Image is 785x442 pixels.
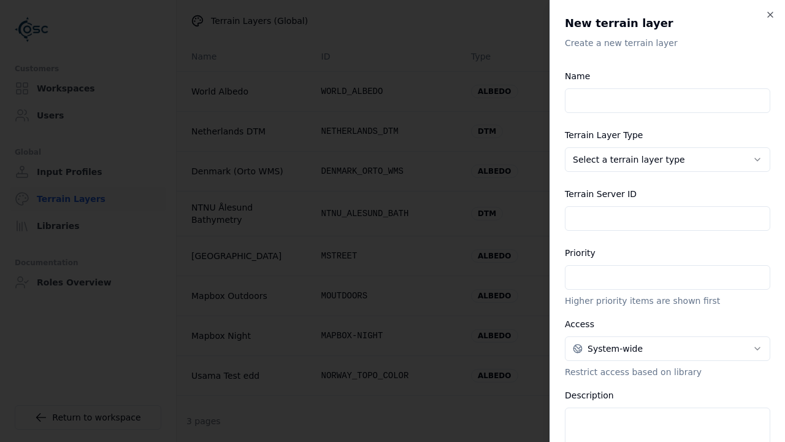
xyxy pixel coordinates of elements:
h2: New terrain layer [565,15,770,32]
label: Description [565,390,614,400]
p: Higher priority items are shown first [565,295,770,307]
p: Create a new terrain layer [565,37,770,49]
label: Name [565,71,590,81]
label: Terrain Server ID [565,189,637,199]
p: Restrict access based on library [565,366,770,378]
label: Access [565,319,594,329]
label: Priority [565,248,595,258]
label: Terrain Layer Type [565,130,643,140]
